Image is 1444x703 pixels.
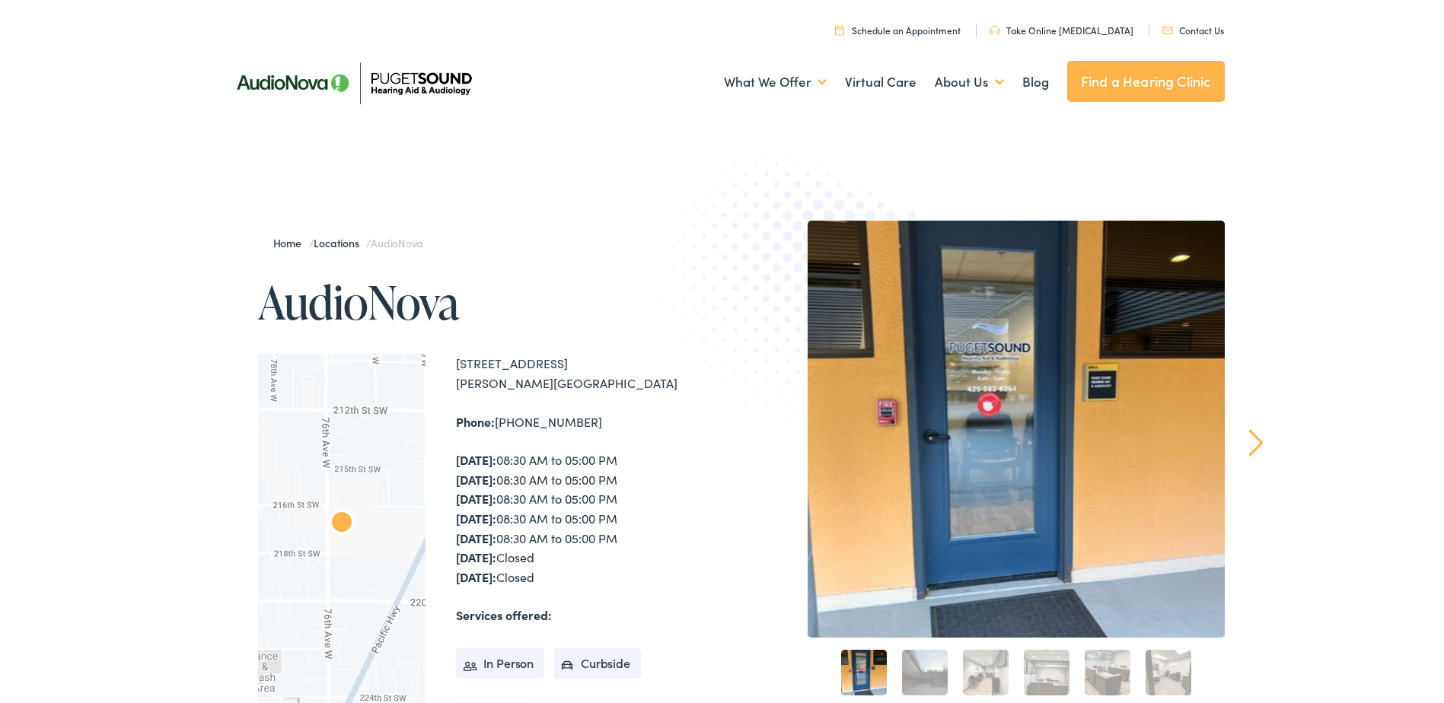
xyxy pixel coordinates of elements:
h1: AudioNova [258,277,722,327]
strong: [DATE]: [456,549,496,565]
img: utility icon [1162,27,1173,34]
div: AudioNova [324,506,360,542]
li: Curbside [553,648,641,679]
div: [STREET_ADDRESS] [PERSON_NAME][GEOGRAPHIC_DATA] [456,354,722,393]
strong: Services offered: [456,606,552,623]
a: What We Offer [724,54,827,110]
strong: [DATE]: [456,510,496,526]
img: utility icon [990,26,1000,35]
a: Locations [314,235,366,250]
span: / / [273,235,423,250]
a: 1 [841,650,887,695]
div: 08:30 AM to 05:00 PM 08:30 AM to 05:00 PM 08:30 AM to 05:00 PM 08:30 AM to 05:00 PM 08:30 AM to 0... [456,450,722,587]
a: 2 [902,650,948,695]
strong: [DATE]: [456,530,496,546]
li: In Person [456,648,545,679]
a: 3 [963,650,1009,695]
a: 5 [1085,650,1130,695]
strong: [DATE]: [456,490,496,507]
a: Contact Us [1162,24,1224,37]
strong: [DATE]: [456,471,496,488]
a: Blog [1022,54,1049,110]
strong: [DATE]: [456,568,496,585]
a: 4 [1024,650,1069,695]
a: About Us [935,54,1004,110]
img: utility icon [835,25,844,35]
a: Home [273,235,309,250]
span: AudioNova [371,235,422,250]
a: 6 [1146,650,1191,695]
div: [PHONE_NUMBER] [456,412,722,432]
a: Next [1248,429,1263,456]
a: Take Online [MEDICAL_DATA] [990,24,1133,37]
a: Virtual Care [845,54,916,110]
strong: [DATE]: [456,451,496,468]
a: Find a Hearing Clinic [1067,61,1225,102]
a: Schedule an Appointment [835,24,961,37]
strong: Phone: [456,413,495,430]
